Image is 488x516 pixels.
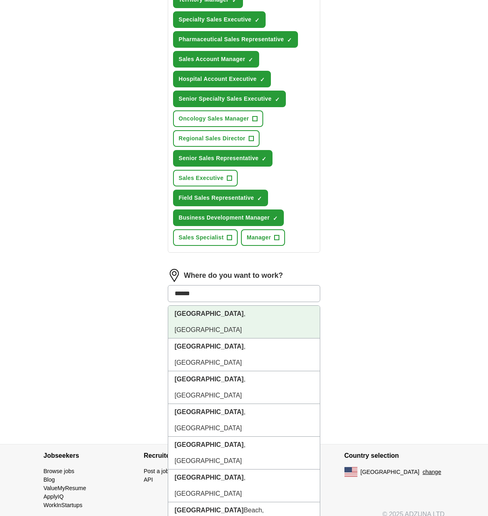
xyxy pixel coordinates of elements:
span: [GEOGRAPHIC_DATA] [361,468,420,476]
span: Specialty Sales Executive [179,15,251,24]
button: Manager [241,229,285,246]
strong: [GEOGRAPHIC_DATA] [175,507,244,514]
span: Field Sales Representative [179,194,254,202]
span: Regional Sales Director [179,134,245,143]
span: Hospital Account Executive [179,75,257,83]
a: ValueMyResume [44,485,87,491]
li: , [GEOGRAPHIC_DATA] [168,306,320,338]
label: Where do you want to work? [184,270,283,281]
button: Regional Sales Director [173,130,260,147]
span: ✓ [262,156,266,162]
button: Hospital Account Executive✓ [173,71,271,87]
img: US flag [344,467,357,477]
a: Post a job [144,468,169,474]
button: Senior Specialty Sales Executive✓ [173,91,286,107]
button: Business Development Manager✓ [173,209,284,226]
span: ✓ [257,195,262,202]
strong: [GEOGRAPHIC_DATA] [175,441,244,448]
button: change [423,468,441,476]
span: ✓ [275,96,280,103]
strong: [GEOGRAPHIC_DATA] [175,376,244,383]
li: , [GEOGRAPHIC_DATA] [168,338,320,371]
h4: Country selection [344,444,445,467]
span: Senior Specialty Sales Executive [179,95,272,103]
a: Blog [44,476,55,483]
a: Browse jobs [44,468,74,474]
span: Pharmaceutical Sales Representative [179,35,284,44]
li: , [GEOGRAPHIC_DATA] [168,437,320,469]
span: ✓ [287,37,292,43]
button: Field Sales Representative✓ [173,190,268,206]
li: , [GEOGRAPHIC_DATA] [168,404,320,437]
img: location.png [168,269,181,282]
span: Manager [247,233,271,242]
li: , [GEOGRAPHIC_DATA] [168,371,320,404]
strong: [GEOGRAPHIC_DATA] [175,408,244,415]
button: Senior Sales Representative✓ [173,150,273,167]
a: API [144,476,153,483]
span: Oncology Sales Manager [179,114,249,123]
strong: [GEOGRAPHIC_DATA] [175,310,244,317]
span: Sales Executive [179,174,224,182]
button: Pharmaceutical Sales Representative✓ [173,31,298,48]
button: Specialty Sales Executive✓ [173,11,266,28]
span: ✓ [248,57,253,63]
span: Senior Sales Representative [179,154,259,163]
a: ApplyIQ [44,493,64,500]
span: ✓ [255,17,260,23]
a: WorkInStartups [44,502,82,508]
button: Oncology Sales Manager [173,110,263,127]
span: Sales Specialist [179,233,224,242]
span: ✓ [273,215,278,222]
strong: [GEOGRAPHIC_DATA] [175,474,244,481]
button: Sales Executive [173,170,238,186]
span: ✓ [260,76,265,83]
span: Sales Account Manager [179,55,245,63]
button: Sales Specialist [173,229,238,246]
strong: [GEOGRAPHIC_DATA] [175,343,244,350]
button: Sales Account Manager✓ [173,51,260,68]
span: Business Development Manager [179,214,270,222]
li: , [GEOGRAPHIC_DATA] [168,469,320,502]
